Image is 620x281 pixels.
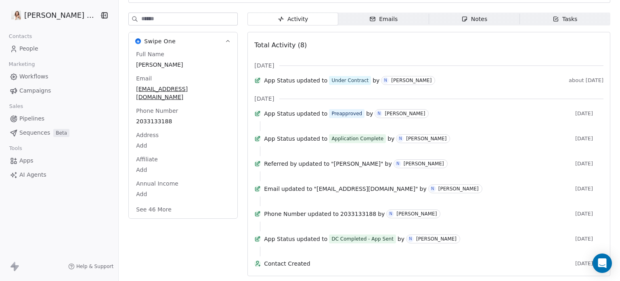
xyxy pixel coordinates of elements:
[6,154,112,167] a: Apps
[575,135,603,142] span: [DATE]
[131,202,176,217] button: See 46 More
[6,70,112,83] a: Workflows
[76,263,113,270] span: Help & Support
[136,166,230,174] span: Add
[416,236,457,242] div: [PERSON_NAME]
[575,260,603,267] span: [DATE]
[6,42,112,55] a: People
[129,32,237,50] button: Swipe OneSwipe One
[387,135,394,143] span: by
[19,114,44,123] span: Pipelines
[134,107,180,115] span: Phone Number
[19,156,34,165] span: Apps
[373,76,379,85] span: by
[575,186,603,192] span: [DATE]
[19,87,51,95] span: Campaigns
[281,185,312,193] span: updated to
[254,41,307,49] span: Total Activity (8)
[297,235,328,243] span: updated to
[68,263,113,270] a: Help & Support
[385,111,425,116] div: [PERSON_NAME]
[10,8,94,22] button: [PERSON_NAME] Lending
[406,136,446,142] div: [PERSON_NAME]
[136,85,230,101] span: [EMAIL_ADDRESS][DOMAIN_NAME]
[6,112,112,125] a: Pipelines
[385,160,392,168] span: by
[129,50,237,218] div: Swipe OneSwipe One
[11,11,21,20] img: Nicole%20Paolini.jpeg
[264,135,295,143] span: App Status
[19,72,48,81] span: Workflows
[396,211,437,217] div: [PERSON_NAME]
[264,235,295,243] span: App Status
[308,210,339,218] span: updated to
[404,161,444,167] div: [PERSON_NAME]
[264,210,306,218] span: Phone Number
[254,95,274,103] span: [DATE]
[6,126,112,139] a: SequencesBeta
[396,161,400,167] div: N
[575,110,603,117] span: [DATE]
[378,210,385,218] span: by
[19,171,46,179] span: AI Agents
[461,15,487,23] div: Notes
[575,236,603,242] span: [DATE]
[409,236,412,242] div: N
[24,10,97,21] span: [PERSON_NAME] Lending
[5,58,38,70] span: Marketing
[144,37,176,45] span: Swipe One
[420,185,427,193] span: by
[264,76,295,85] span: App Status
[134,50,166,58] span: Full Name
[399,135,402,142] div: N
[264,260,572,268] span: Contact Created
[134,180,180,188] span: Annual Income
[6,142,25,154] span: Tools
[136,190,230,198] span: Add
[136,142,230,150] span: Add
[331,110,362,118] div: Preapproved
[19,44,38,53] span: People
[134,74,153,82] span: Email
[398,235,404,243] span: by
[135,38,141,44] img: Swipe One
[331,76,369,85] div: Under Contract
[136,61,230,69] span: [PERSON_NAME]
[264,160,297,168] span: Referred by
[297,110,328,118] span: updated to
[297,135,328,143] span: updated to
[6,100,27,112] span: Sales
[575,161,603,167] span: [DATE]
[53,129,69,137] span: Beta
[366,110,373,118] span: by
[254,61,274,70] span: [DATE]
[593,254,612,273] div: Open Intercom Messenger
[575,211,603,217] span: [DATE]
[297,76,328,85] span: updated to
[314,185,418,193] span: "[EMAIL_ADDRESS][DOMAIN_NAME]"
[378,110,381,117] div: N
[384,77,387,84] div: N
[6,84,112,97] a: Campaigns
[134,155,159,163] span: Affiliate
[6,168,112,182] a: AI Agents
[438,186,479,192] div: [PERSON_NAME]
[553,15,578,23] div: Tasks
[264,110,295,118] span: App Status
[19,129,50,137] span: Sequences
[331,235,393,243] div: DC Completed - App Sent
[391,78,431,83] div: [PERSON_NAME]
[390,211,393,217] div: N
[5,30,36,42] span: Contacts
[136,117,230,125] span: 2033133188
[369,15,398,23] div: Emails
[431,186,434,192] div: N
[331,135,383,143] div: Application Complete
[340,210,376,218] span: 2033133188
[569,77,603,84] span: about [DATE]
[134,131,160,139] span: Address
[264,185,280,193] span: Email
[299,160,330,168] span: updated to
[331,160,383,168] span: "[PERSON_NAME]"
